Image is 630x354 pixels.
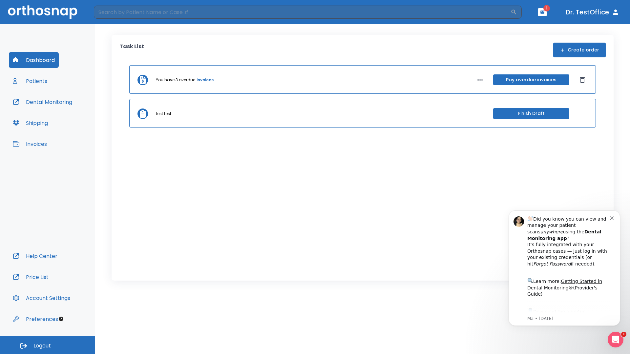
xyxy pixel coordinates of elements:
[29,115,111,121] p: Message from Ma, sent 2w ago
[9,248,61,264] button: Help Center
[9,94,76,110] button: Dental Monitoring
[94,6,511,19] input: Search by Patient Name or Case #
[9,115,52,131] button: Shipping
[8,5,77,19] img: Orthosnap
[197,77,214,83] a: invoices
[493,108,569,119] button: Finish Draft
[608,332,623,347] iframe: Intercom live chat
[156,77,195,83] p: You have 3 overdue
[543,5,550,11] span: 1
[111,14,116,19] button: Dismiss notification
[156,111,171,117] p: test test
[9,311,62,327] button: Preferences
[493,74,569,85] button: Pay overdue invoices
[9,52,59,68] button: Dashboard
[119,43,144,57] p: Task List
[553,43,606,57] button: Create order
[9,269,52,285] button: Price List
[9,73,51,89] button: Patients
[9,136,51,152] button: Invoices
[29,108,87,120] a: App Store
[621,332,626,337] span: 1
[33,342,51,349] span: Logout
[563,6,622,18] button: Dr. TestOffice
[29,107,111,140] div: Download the app: | ​ Let us know if you need help getting started!
[577,75,588,85] button: Dismiss
[58,316,64,322] div: Tooltip anchor
[499,201,630,336] iframe: Intercom notifications message
[9,290,74,306] button: Account Settings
